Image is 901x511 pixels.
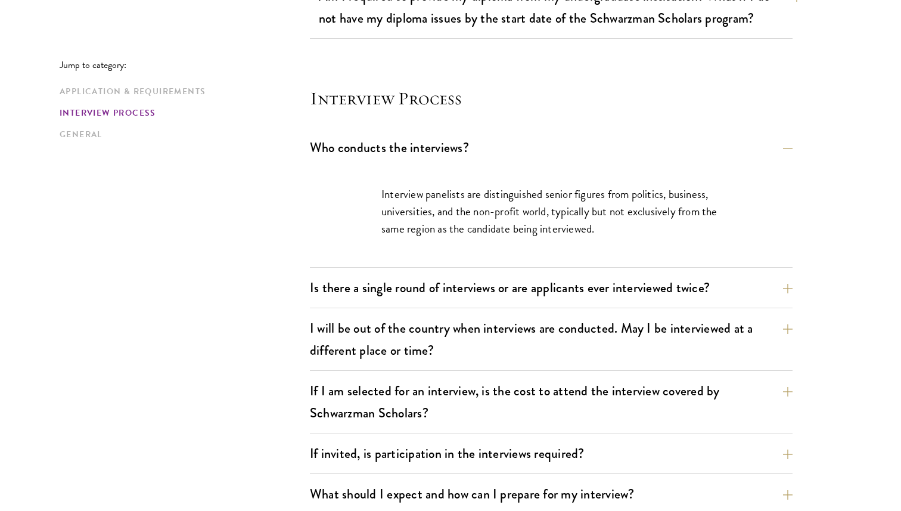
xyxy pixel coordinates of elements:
[60,107,303,119] a: Interview Process
[60,128,303,141] a: General
[381,185,721,237] p: Interview panelists are distinguished senior figures from politics, business, universities, and t...
[310,274,793,301] button: Is there a single round of interviews or are applicants ever interviewed twice?
[310,481,793,507] button: What should I expect and how can I prepare for my interview?
[310,86,793,110] h4: Interview Process
[310,315,793,364] button: I will be out of the country when interviews are conducted. May I be interviewed at a different p...
[60,85,303,98] a: Application & Requirements
[60,60,310,70] p: Jump to category:
[310,440,793,467] button: If invited, is participation in the interviews required?
[310,377,793,426] button: If I am selected for an interview, is the cost to attend the interview covered by Schwarzman Scho...
[310,134,793,161] button: Who conducts the interviews?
